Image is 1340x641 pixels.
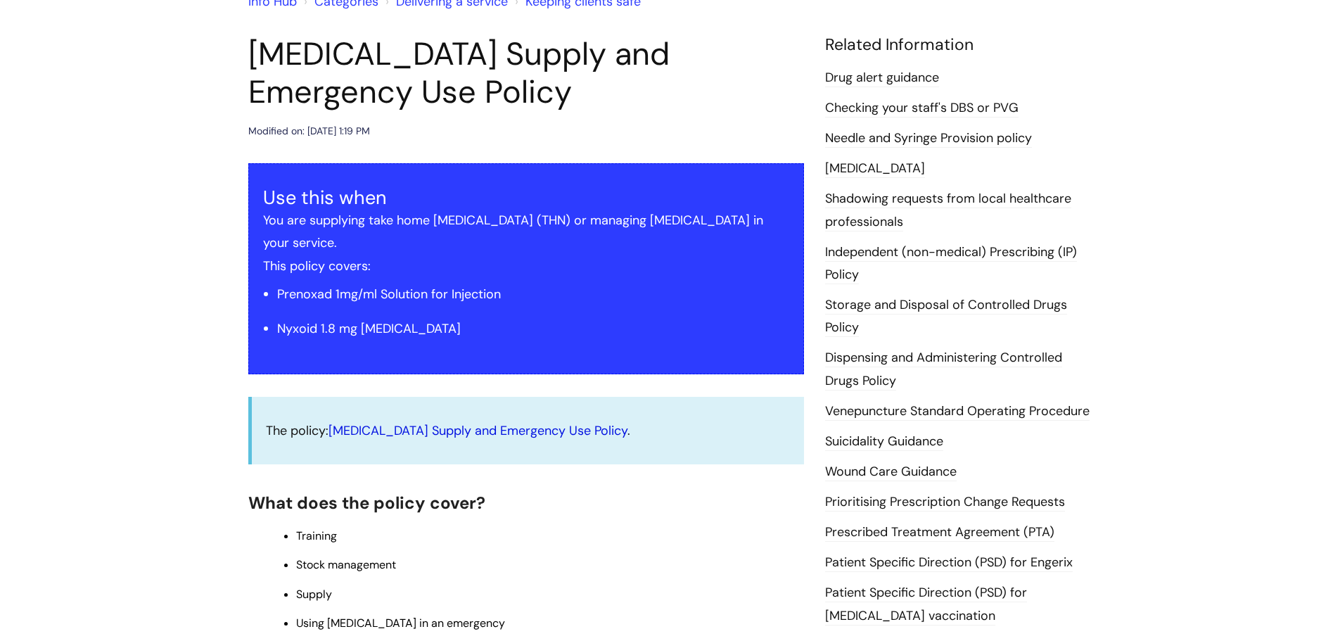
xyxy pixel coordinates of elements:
a: [MEDICAL_DATA] [825,160,925,178]
li: Nyxoid 1.8 mg [MEDICAL_DATA] [277,317,789,340]
a: Venepuncture Standard Operating Procedure [825,402,1090,421]
div: Modified on: [DATE] 1:19 PM [248,122,370,140]
a: Wound Care Guidance [825,463,957,481]
a: Patient Specific Direction (PSD) for Engerix [825,554,1073,572]
a: Prioritising Prescription Change Requests [825,493,1065,512]
a: Prescribed Treatment Agreement (PTA) [825,523,1054,542]
li: Prenoxad 1mg/ml Solution for Injection [277,283,789,305]
h4: Related Information [825,35,1092,55]
p: You are supplying take home [MEDICAL_DATA] (THN) or managing [MEDICAL_DATA] in your service. [263,209,789,255]
span: Supply [296,587,332,602]
span: Stock management [296,557,396,572]
span: Using [MEDICAL_DATA] in an emergency [296,616,505,630]
p: The policy: . [266,419,790,442]
a: Suicidality Guidance [825,433,943,451]
span: Training [296,528,337,543]
a: Storage and Disposal of Controlled Drugs Policy [825,296,1067,337]
a: Independent (non-medical) Prescribing (IP) Policy [825,243,1077,284]
a: Needle and Syringe Provision policy [825,129,1032,148]
a: [MEDICAL_DATA] Supply and Emergency Use Policy [328,422,627,439]
a: Checking your staff's DBS or PVG [825,99,1019,118]
a: Shadowing requests from local healthcare professionals [825,190,1071,231]
a: Dispensing and Administering Controlled Drugs Policy [825,349,1062,390]
p: This policy covers: [263,255,789,277]
a: Drug alert guidance [825,69,939,87]
h3: Use this when [263,186,789,209]
h1: [MEDICAL_DATA] Supply and Emergency Use Policy [248,35,804,111]
a: Patient Specific Direction (PSD) for [MEDICAL_DATA] vaccination [825,584,1027,625]
span: What does the policy cover? [248,492,485,514]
